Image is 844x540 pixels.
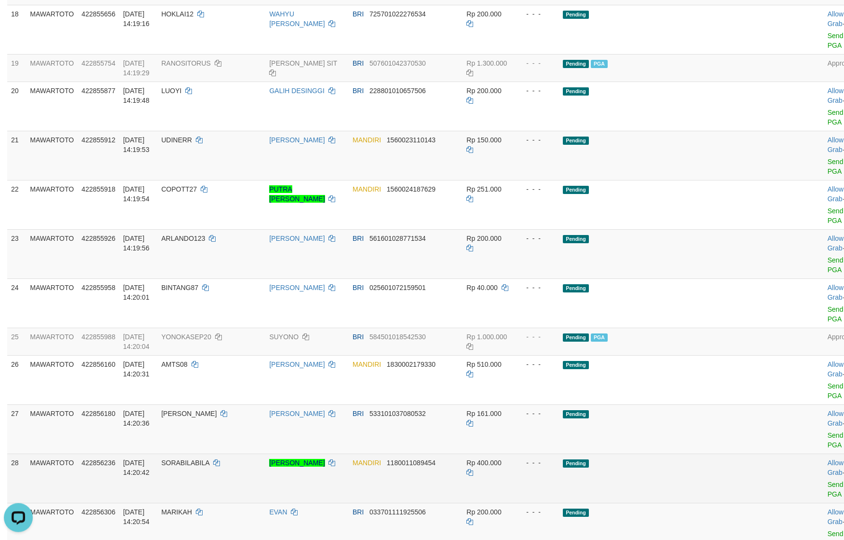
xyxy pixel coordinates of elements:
[82,11,115,18] span: 422855656
[353,509,364,516] span: BRI
[828,284,844,302] a: Allow Grab
[269,459,325,467] a: [PERSON_NAME]
[563,186,589,194] span: Pending
[369,87,426,95] span: Copy 228801010657506 to clipboard
[82,60,115,68] span: 422855754
[466,60,507,68] span: Rp 1.300.000
[828,383,844,400] a: Send PGA
[518,283,555,293] div: - - -
[7,55,26,82] td: 19
[26,180,78,230] td: MAWARTOTO
[466,235,501,243] span: Rp 200.000
[26,230,78,279] td: MAWARTOTO
[161,235,205,243] span: ARLANDO123
[7,180,26,230] td: 22
[82,87,115,95] span: 422855877
[369,11,426,18] span: Copy 725701022276534 to clipboard
[466,11,501,18] span: Rp 200.000
[7,131,26,180] td: 21
[563,235,589,244] span: Pending
[518,86,555,96] div: - - -
[161,60,210,68] span: RANOSITORUS
[563,460,589,468] span: Pending
[828,32,844,50] a: Send PGA
[161,333,211,341] span: YONOKASEP20
[26,356,78,405] td: MAWARTOTO
[123,284,150,302] span: [DATE] 14:20:01
[353,137,381,144] span: MANDIRI
[518,234,555,244] div: - - -
[7,5,26,55] td: 18
[123,235,150,252] span: [DATE] 14:19:56
[353,333,364,341] span: BRI
[828,87,844,105] a: Allow Grab
[82,410,115,418] span: 422856180
[161,361,187,369] span: AMTS08
[466,186,501,194] span: Rp 251.000
[518,360,555,370] div: - - -
[828,481,844,498] a: Send PGA
[518,332,555,342] div: - - -
[466,137,501,144] span: Rp 150.000
[26,328,78,356] td: MAWARTOTO
[82,333,115,341] span: 422855988
[7,279,26,328] td: 24
[269,509,287,516] a: EVAN
[353,186,381,194] span: MANDIRI
[269,410,325,418] a: [PERSON_NAME]
[591,60,608,69] span: Marked by axnmarianovi
[518,185,555,194] div: - - -
[518,508,555,517] div: - - -
[466,509,501,516] span: Rp 200.000
[828,11,844,28] a: Allow Grab
[7,82,26,131] td: 20
[369,284,426,292] span: Copy 025601072159501 to clipboard
[123,410,150,428] span: [DATE] 14:20:36
[828,509,844,526] a: Allow Grab
[353,284,364,292] span: BRI
[26,82,78,131] td: MAWARTOTO
[7,454,26,503] td: 28
[123,186,150,203] span: [DATE] 14:19:54
[7,230,26,279] td: 23
[161,284,198,292] span: BINTANG87
[82,459,115,467] span: 422856236
[161,459,209,467] span: SORABILABILA
[828,137,844,154] a: Allow Grab
[563,137,589,145] span: Pending
[563,334,589,342] span: Pending
[269,87,324,95] a: GALIH DESINGGI
[123,87,150,105] span: [DATE] 14:19:48
[269,137,325,144] a: [PERSON_NAME]
[828,235,844,252] a: Allow Grab
[518,59,555,69] div: - - -
[387,186,436,194] span: Copy 1560024187629 to clipboard
[82,509,115,516] span: 422856306
[828,186,844,203] a: Allow Grab
[82,137,115,144] span: 422855912
[828,109,844,126] a: Send PGA
[518,409,555,419] div: - - -
[563,411,589,419] span: Pending
[161,186,197,194] span: COPOTT27
[387,361,436,369] span: Copy 1830002179330 to clipboard
[123,361,150,378] span: [DATE] 14:20:31
[563,285,589,293] span: Pending
[26,55,78,82] td: MAWARTOTO
[563,11,589,19] span: Pending
[123,509,150,526] span: [DATE] 14:20:54
[828,410,844,428] a: Allow Grab
[123,333,150,351] span: [DATE] 14:20:04
[269,361,325,369] a: [PERSON_NAME]
[7,405,26,454] td: 27
[7,356,26,405] td: 26
[269,284,325,292] a: [PERSON_NAME]
[518,10,555,19] div: - - -
[563,509,589,517] span: Pending
[269,60,337,68] a: [PERSON_NAME] SIT
[269,333,299,341] a: SUYONO
[353,11,364,18] span: BRI
[161,137,192,144] span: UDINERR
[269,11,325,28] a: WAHYU [PERSON_NAME]
[828,257,844,274] a: Send PGA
